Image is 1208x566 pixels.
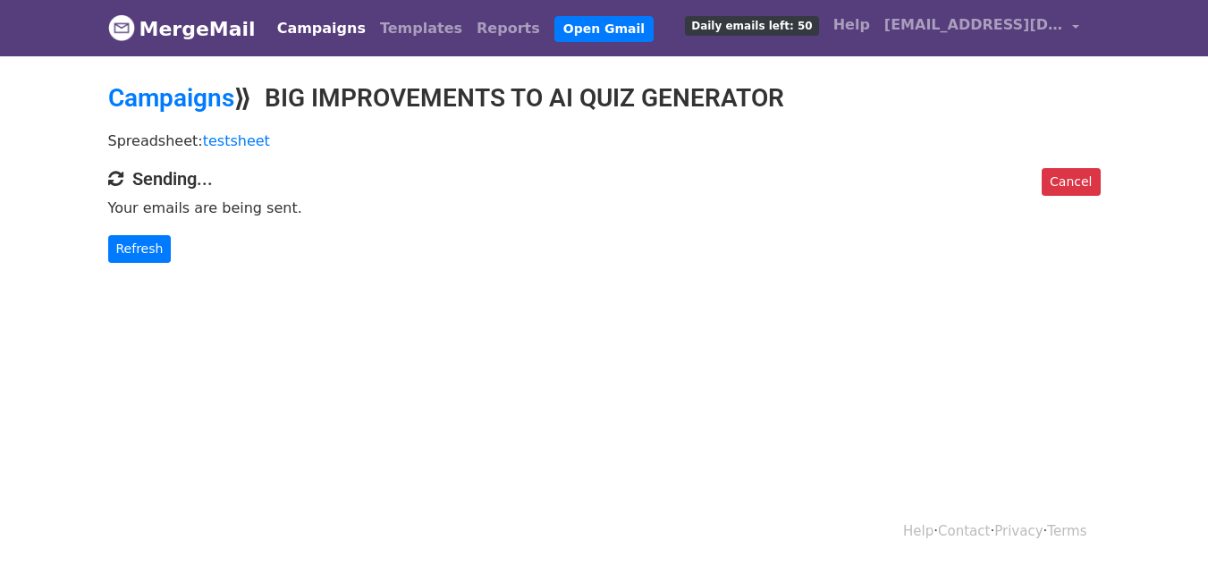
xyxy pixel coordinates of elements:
[108,10,256,47] a: MergeMail
[108,14,135,41] img: MergeMail logo
[108,168,1101,190] h4: Sending...
[469,11,547,46] a: Reports
[938,523,990,539] a: Contact
[108,235,172,263] a: Refresh
[685,16,818,36] span: Daily emails left: 50
[1047,523,1086,539] a: Terms
[108,131,1101,150] p: Spreadsheet:
[877,7,1086,49] a: [EMAIL_ADDRESS][DOMAIN_NAME]
[554,16,654,42] a: Open Gmail
[903,523,933,539] a: Help
[270,11,373,46] a: Campaigns
[108,83,1101,114] h2: ⟫ BIG IMPROVEMENTS TO AI QUIZ GENERATOR
[826,7,877,43] a: Help
[108,199,1101,217] p: Your emails are being sent.
[373,11,469,46] a: Templates
[678,7,825,43] a: Daily emails left: 50
[203,132,270,149] a: testsheet
[884,14,1063,36] span: [EMAIL_ADDRESS][DOMAIN_NAME]
[108,83,234,113] a: Campaigns
[994,523,1043,539] a: Privacy
[1042,168,1100,196] a: Cancel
